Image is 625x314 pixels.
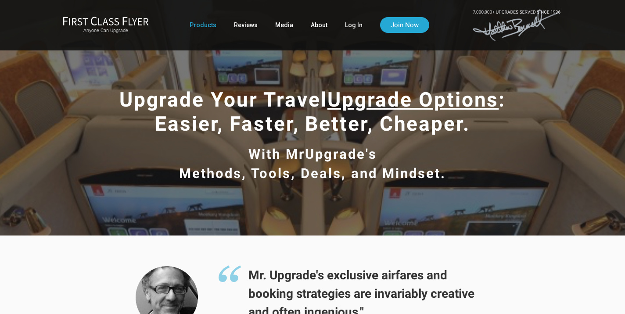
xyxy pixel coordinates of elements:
[380,17,429,33] a: Join Now
[275,17,293,33] a: Media
[311,17,327,33] a: About
[63,16,149,25] img: First Class Flyer
[179,146,446,181] span: With MrUpgrade's Methods, Tools, Deals, and Mindset.
[119,88,506,136] span: Upgrade Your Travel : Easier, Faster, Better, Cheaper.
[327,88,499,111] span: Upgrade Options
[190,17,216,33] a: Products
[345,17,363,33] a: Log In
[234,17,258,33] a: Reviews
[63,28,149,34] small: Anyone Can Upgrade
[63,16,149,34] a: First Class FlyerAnyone Can Upgrade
